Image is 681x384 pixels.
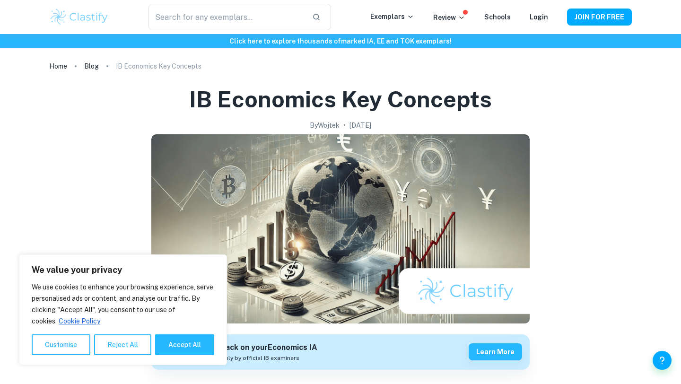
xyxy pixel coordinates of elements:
[19,254,227,365] div: We value your privacy
[343,120,346,131] p: •
[148,4,305,30] input: Search for any exemplars...
[151,334,530,370] a: Get feedback on yourEconomics IAMarked only by official IB examinersLearn more
[116,61,201,71] p: IB Economics Key Concepts
[58,317,101,325] a: Cookie Policy
[49,60,67,73] a: Home
[469,343,522,360] button: Learn more
[530,13,548,21] a: Login
[189,84,492,114] h1: IB Economics Key Concepts
[310,120,340,131] h2: By Wojtek
[84,60,99,73] a: Blog
[94,334,151,355] button: Reject All
[151,134,530,323] img: IB Economics Key Concepts cover image
[349,120,371,131] h2: [DATE]
[199,354,299,362] span: Marked only by official IB examiners
[433,12,465,23] p: Review
[155,334,214,355] button: Accept All
[187,342,317,354] h6: Get feedback on your Economics IA
[484,13,511,21] a: Schools
[653,351,672,370] button: Help and Feedback
[32,334,90,355] button: Customise
[567,9,632,26] button: JOIN FOR FREE
[2,36,679,46] h6: Click here to explore thousands of marked IA, EE and TOK exemplars !
[32,281,214,327] p: We use cookies to enhance your browsing experience, serve personalised ads or content, and analys...
[49,8,109,26] img: Clastify logo
[32,264,214,276] p: We value your privacy
[370,11,414,22] p: Exemplars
